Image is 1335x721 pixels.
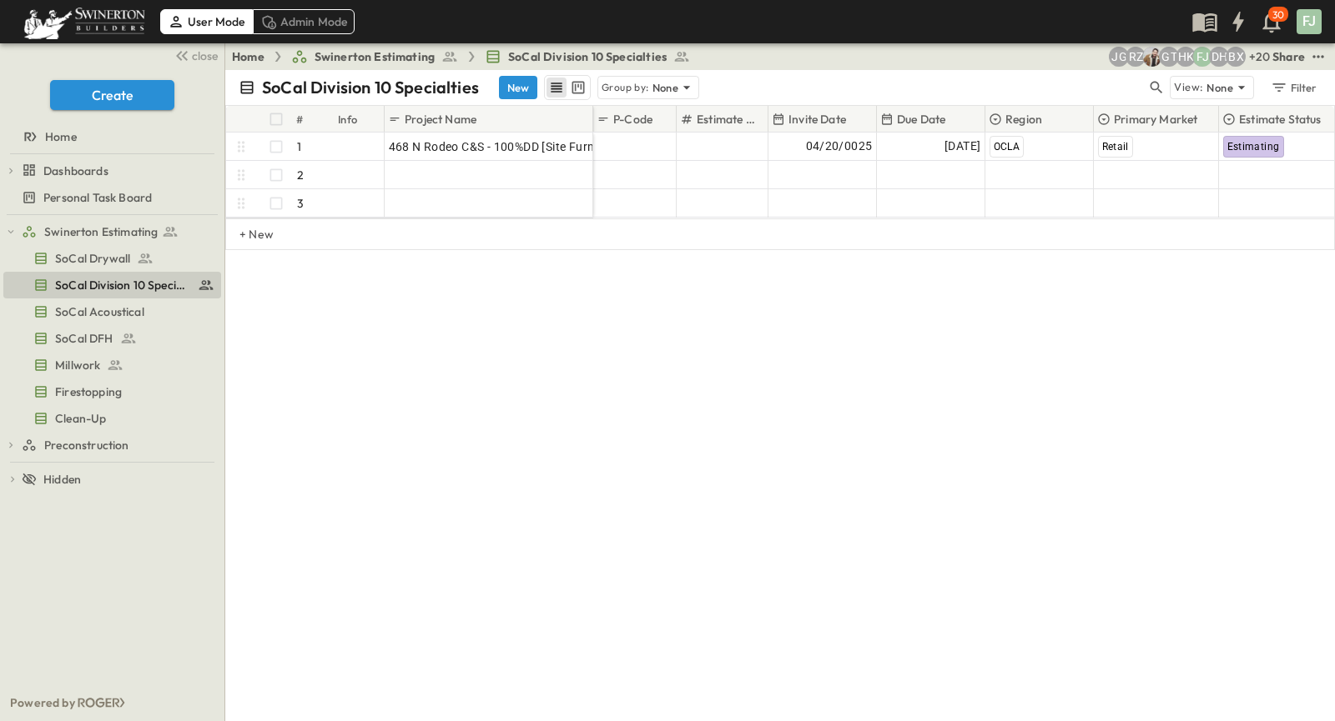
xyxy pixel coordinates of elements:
[22,159,218,183] a: Dashboards
[1308,47,1328,67] button: test
[45,128,77,145] span: Home
[697,111,759,128] p: Estimate Number
[485,48,690,65] a: SoCal Division 10 Specialties
[297,167,304,183] p: 2
[1192,47,1212,67] div: Francisco J. Sanchez (frsanchez@swinerton.com)
[20,4,149,39] img: 6c363589ada0b36f064d841b69d3a419a338230e66bb0a533688fa5cc3e9e735.png
[55,277,191,293] span: SoCal Division 10 Specialties
[1270,78,1317,97] div: Filter
[1174,78,1203,97] p: View:
[1272,48,1305,65] div: Share
[297,195,304,212] p: 3
[1226,47,1246,67] div: Bing Xie (bing.xie@swinerton.com)
[43,163,108,179] span: Dashboards
[55,357,100,373] span: Millwork
[291,48,458,65] a: Swinerton Estimating
[55,383,122,400] span: Firestopping
[3,353,218,377] a: Millwork
[232,48,264,65] a: Home
[232,48,700,65] nav: breadcrumbs
[1207,79,1233,96] p: None
[239,226,249,243] p: + New
[1297,9,1322,34] div: FJ
[55,410,106,427] span: Clean-Up
[1176,47,1196,67] div: Haley Kruse (haley.kruse@nationalbuildingspecialties.com)
[3,432,221,458] div: Preconstructiontest
[335,106,385,133] div: Info
[1227,141,1280,153] span: Estimating
[44,437,129,453] span: Preconstruction
[3,407,218,430] a: Clean-Up
[897,111,945,128] p: Due Date
[1159,47,1179,67] div: Gene Trabert (gene.trabert@nationalbuildingspecialties.com)
[1264,76,1322,99] button: Filter
[652,79,679,96] p: None
[3,184,221,211] div: Personal Task Boardtest
[613,111,652,128] p: P-Code
[3,380,218,403] a: Firestopping
[3,218,221,245] div: Swinerton Estimatingtest
[806,137,873,156] span: 04/20/0025
[262,76,479,99] p: SoCal Division 10 Specialties
[3,378,221,405] div: Firestoppingtest
[297,138,301,155] p: 1
[1142,47,1162,67] img: Gonzalo Martinez (gonzalo.martinez@nationalbuildingspecialties.com)
[508,48,667,65] span: SoCal Division 10 Specialties
[253,9,355,34] div: Admin Mode
[499,76,537,99] button: New
[1114,111,1197,128] p: Primary Market
[50,80,174,110] button: Create
[168,43,221,67] button: close
[3,247,218,270] a: SoCal Drywall
[788,111,846,128] p: Invite Date
[3,405,221,432] div: Clean-Uptest
[192,48,218,64] span: close
[3,245,221,272] div: SoCal Drywalltest
[544,75,591,100] div: table view
[945,137,980,156] span: [DATE]
[3,186,218,209] a: Personal Task Board
[1126,47,1146,67] div: Robert Zeilinger (robert.zeilinger@swinerton.com)
[1005,111,1042,128] p: Region
[55,330,113,347] span: SoCal DFH
[43,471,81,488] span: Hidden
[22,433,218,457] a: Preconstruction
[3,272,221,298] div: SoCal Division 10 Specialtiestest
[3,273,218,297] a: SoCal Division 10 Specialties
[405,111,476,128] p: Project Name
[1239,111,1322,128] p: Estimate Status
[3,125,218,148] a: Home
[43,189,152,206] span: Personal Task Board
[160,9,253,34] div: User Mode
[1102,141,1129,153] span: Retail
[3,298,221,325] div: SoCal Acousticaltest
[602,79,649,96] p: Group by:
[44,223,158,240] span: Swinerton Estimating
[547,78,567,98] button: row view
[1295,8,1323,36] button: FJ
[3,300,218,323] a: SoCal Acoustical
[22,220,218,243] a: Swinerton Estimating
[293,106,335,133] div: #
[1249,48,1266,65] p: + 20
[3,352,221,378] div: Millworktest
[389,138,637,155] span: 468 N Rodeo C&S - 100%DD [Site Furnishings]
[994,141,1020,153] span: OCLA
[1209,47,1229,67] div: Daryll Hayward (daryll.hayward@swinerton.com)
[567,78,588,98] button: kanban view
[55,250,130,267] span: SoCal Drywall
[338,96,358,143] div: Info
[3,325,221,352] div: SoCal DFHtest
[296,96,303,143] div: #
[55,303,144,320] span: SoCal Acoustical
[315,48,435,65] span: Swinerton Estimating
[1109,47,1129,67] div: Jorge Garcia (jorgarcia@swinerton.com)
[3,327,218,350] a: SoCal DFH
[1272,8,1284,22] p: 30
